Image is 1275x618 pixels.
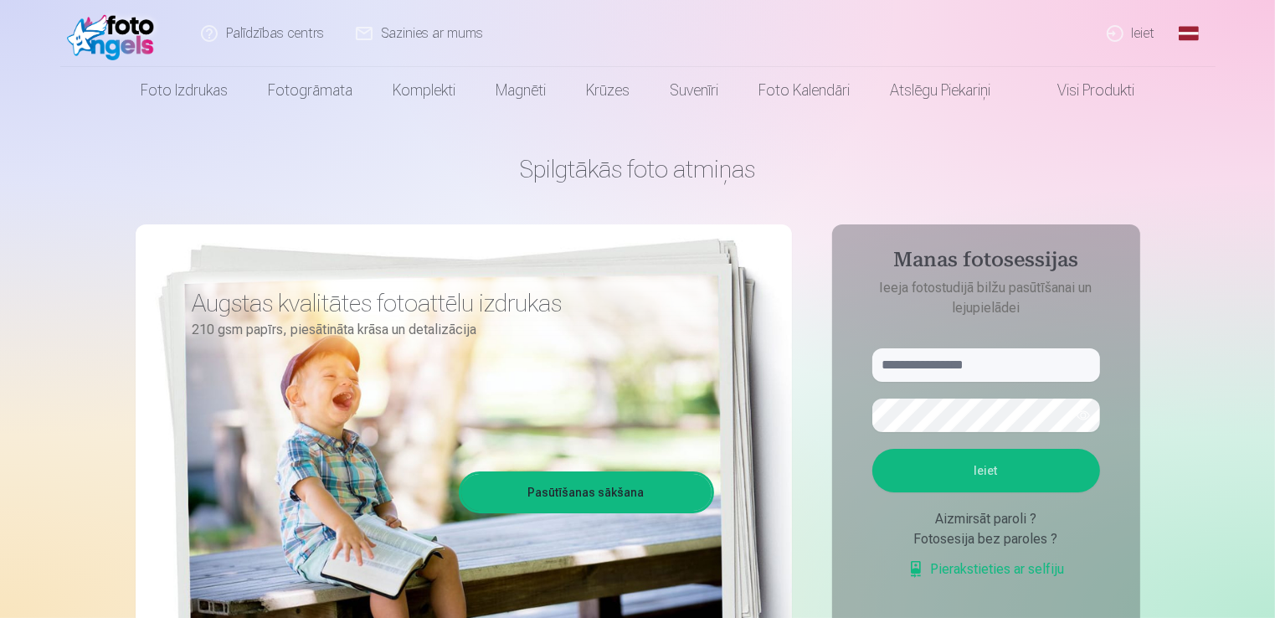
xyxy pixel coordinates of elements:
[193,318,702,342] p: 210 gsm papīrs, piesātināta krāsa un detalizācija
[136,154,1140,184] h1: Spilgtākās foto atmiņas
[566,67,650,114] a: Krūzes
[872,449,1100,492] button: Ieiet
[461,474,712,511] a: Pasūtīšanas sākšana
[121,67,248,114] a: Foto izdrukas
[373,67,476,114] a: Komplekti
[248,67,373,114] a: Fotogrāmata
[476,67,566,114] a: Magnēti
[650,67,738,114] a: Suvenīri
[193,288,702,318] h3: Augstas kvalitātes fotoattēlu izdrukas
[1010,67,1154,114] a: Visi produkti
[872,509,1100,529] div: Aizmirsāt paroli ?
[67,7,163,60] img: /fa1
[738,67,870,114] a: Foto kalendāri
[856,278,1117,318] p: Ieeja fotostudijā bilžu pasūtīšanai un lejupielādei
[870,67,1010,114] a: Atslēgu piekariņi
[907,559,1065,579] a: Pierakstieties ar selfiju
[856,248,1117,278] h4: Manas fotosessijas
[872,529,1100,549] div: Fotosesija bez paroles ?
